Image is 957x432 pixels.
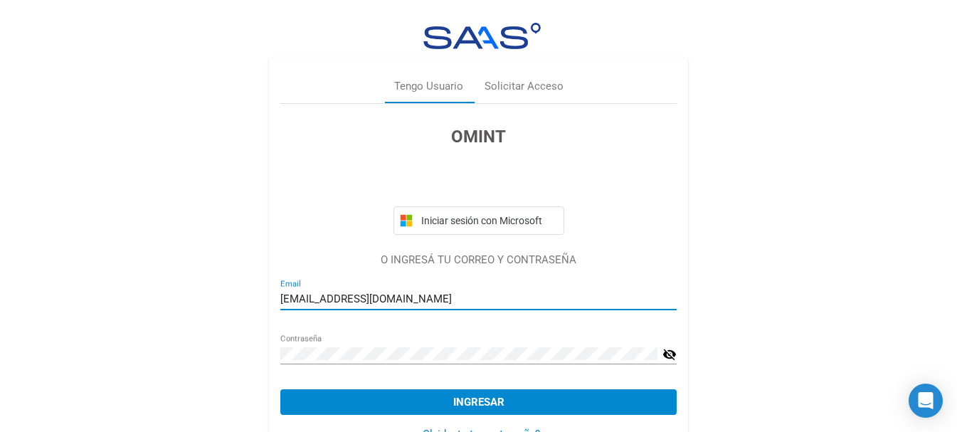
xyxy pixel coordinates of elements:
[280,124,677,149] h3: OMINT
[386,165,571,196] iframe: Botón Iniciar sesión con Google
[485,78,564,95] div: Solicitar Acceso
[453,396,504,409] span: Ingresar
[662,346,677,363] mat-icon: visibility_off
[909,384,943,418] div: Open Intercom Messenger
[418,215,558,226] span: Iniciar sesión con Microsoft
[280,389,677,415] button: Ingresar
[394,78,463,95] div: Tengo Usuario
[393,206,564,235] button: Iniciar sesión con Microsoft
[280,252,677,268] p: O INGRESÁ TU CORREO Y CONTRASEÑA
